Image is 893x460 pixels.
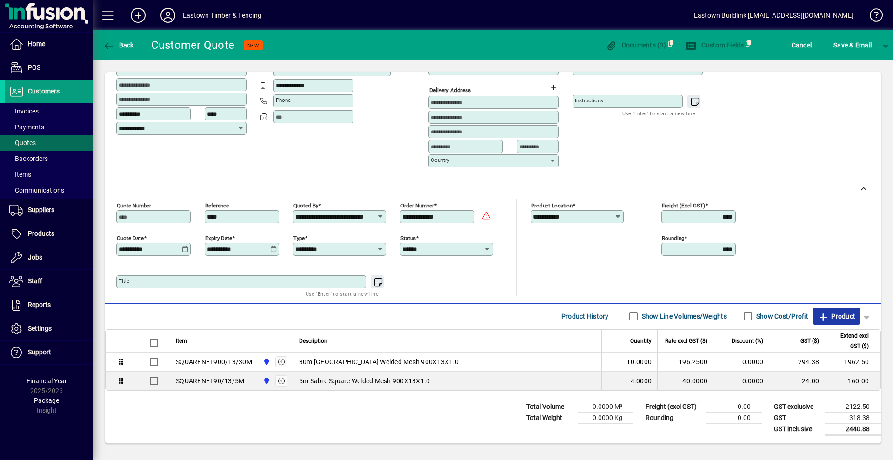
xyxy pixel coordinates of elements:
td: 2440.88 [825,423,881,435]
a: Backorders [5,151,93,167]
a: Home [5,33,93,56]
td: 0.0000 Kg [578,412,633,423]
span: Custom Fields [686,41,744,49]
button: Add [123,7,153,24]
span: Items [9,171,31,178]
span: Discount (%) [732,336,763,346]
span: Payments [9,123,44,131]
span: Product [818,309,855,324]
td: 294.38 [769,353,825,372]
button: Cancel [789,37,814,53]
span: Communications [9,187,64,194]
td: GST inclusive [769,423,825,435]
mat-label: Type [293,234,305,241]
div: Eastown Timber & Fencing [183,8,261,23]
mat-label: Instructions [575,97,603,104]
div: Eastown Buildlink [EMAIL_ADDRESS][DOMAIN_NAME] [694,8,853,23]
span: Item [176,336,187,346]
div: SQUARENET90/13/5M [176,376,244,386]
mat-label: Reference [205,202,229,208]
mat-label: Product location [531,202,573,208]
td: Freight (excl GST) [641,401,706,412]
a: Communications [5,182,93,198]
a: Suppliers [5,199,93,222]
td: 2122.50 [825,401,881,412]
mat-label: Expiry date [205,234,232,241]
button: Product History [558,308,613,325]
td: 1962.50 [825,353,880,372]
td: GST [769,412,825,423]
td: 0.0000 M³ [578,401,633,412]
mat-label: Phone [276,97,291,103]
span: Suppliers [28,206,54,213]
a: Items [5,167,93,182]
td: 318.38 [825,412,881,423]
mat-label: Quote number [117,202,151,208]
div: SQUARENET900/13/30M [176,357,252,367]
span: Backorders [9,155,48,162]
a: Quotes [5,135,93,151]
td: 0.00 [706,412,762,423]
span: Financial Year [27,377,67,385]
span: Documents (0) [606,41,666,49]
mat-label: Country [431,157,449,163]
label: Show Line Volumes/Weights [640,312,727,321]
button: Documents (0) [603,37,668,53]
mat-label: Title [119,278,129,284]
button: Custom Fields [683,37,746,53]
span: Package [34,397,59,404]
td: 0.00 [706,401,762,412]
div: 40.0000 [663,376,707,386]
div: 196.2500 [663,357,707,367]
span: Cancel [792,38,812,53]
td: GST exclusive [769,401,825,412]
mat-hint: Use 'Enter' to start a new line [622,108,695,119]
span: S [833,41,837,49]
button: Back [100,37,136,53]
span: 4.0000 [631,376,652,386]
td: Total Volume [522,401,578,412]
label: Show Cost/Profit [754,312,808,321]
mat-label: Rounding [662,234,684,241]
span: Holyoake St [260,376,271,386]
a: Products [5,222,93,246]
a: Payments [5,119,93,135]
td: 24.00 [769,372,825,390]
span: Holyoake St [260,357,271,367]
td: 0.0000 [713,353,769,372]
mat-label: Freight (excl GST) [662,202,705,208]
td: 0.0000 [713,372,769,390]
button: Save & Email [829,37,876,53]
a: Knowledge Base [863,2,881,32]
span: POS [28,64,40,71]
span: GST ($) [800,336,819,346]
span: 5m Sabre Square Welded Mesh 900X13X1.0 [299,376,430,386]
td: Total Weight [522,412,578,423]
span: Description [299,336,327,346]
span: Quotes [9,139,36,147]
mat-label: Order number [400,202,434,208]
span: Home [28,40,45,47]
a: Staff [5,270,93,293]
mat-label: Quote date [117,234,144,241]
span: 30m [GEOGRAPHIC_DATA] Welded Mesh 900X13X1.0 [299,357,459,367]
span: Jobs [28,253,42,261]
app-page-header-button: Back [93,37,144,53]
a: Reports [5,293,93,317]
button: Profile [153,7,183,24]
a: Settings [5,317,93,340]
div: Customer Quote [151,38,235,53]
span: Reports [28,301,51,308]
a: POS [5,56,93,80]
a: Invoices [5,103,93,119]
span: Rate excl GST ($) [665,336,707,346]
mat-hint: Use 'Enter' to start a new line [306,288,379,299]
span: Invoices [9,107,39,115]
mat-label: Quoted by [293,202,318,208]
span: NEW [247,42,259,48]
span: Back [103,41,134,49]
a: Jobs [5,246,93,269]
td: 160.00 [825,372,880,390]
a: Support [5,341,93,364]
span: Staff [28,277,42,285]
